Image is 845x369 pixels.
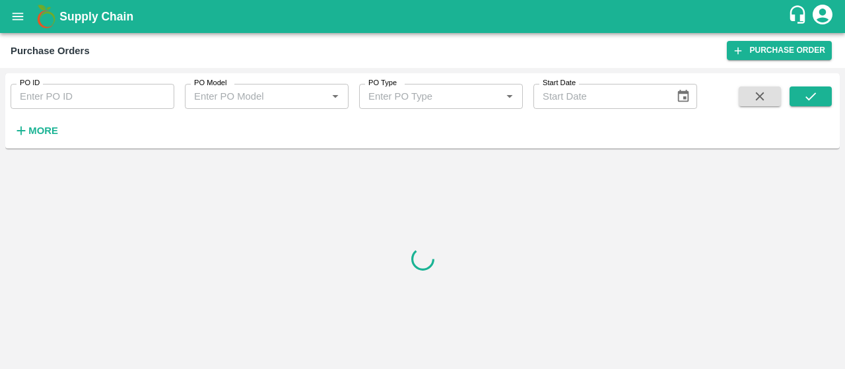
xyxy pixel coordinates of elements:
label: Start Date [543,78,576,88]
input: Enter PO Model [189,88,323,105]
button: Choose date [671,84,696,109]
input: Start Date [533,84,665,109]
label: PO ID [20,78,40,88]
div: customer-support [788,5,811,28]
a: Purchase Order [727,41,832,60]
div: account of current user [811,3,834,30]
b: Supply Chain [59,10,133,23]
button: Open [327,88,344,105]
input: Enter PO ID [11,84,174,109]
img: logo [33,3,59,30]
button: Open [501,88,518,105]
label: PO Model [194,78,227,88]
button: More [11,119,61,142]
label: PO Type [368,78,397,88]
div: Purchase Orders [11,42,90,59]
a: Supply Chain [59,7,788,26]
button: open drawer [3,1,33,32]
input: Enter PO Type [363,88,497,105]
strong: More [28,125,58,136]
